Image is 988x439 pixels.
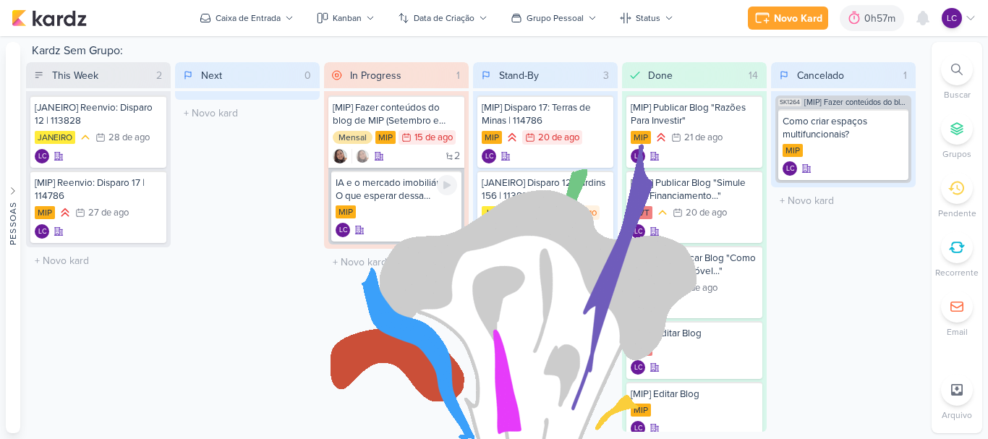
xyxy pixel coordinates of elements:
[947,12,957,25] p: LC
[655,205,670,220] div: Prioridade Média
[631,149,645,163] div: Criador(a): Laís Costa
[78,130,93,145] div: Prioridade Média
[29,250,168,271] input: + Novo kard
[333,131,372,144] div: Mensal
[26,42,926,62] div: Kardz Sem Grupo:
[748,7,828,30] button: Novo Kard
[774,190,913,211] input: + Novo kard
[631,224,645,239] div: Criador(a): Laís Costa
[336,223,350,237] div: Laís Costa
[654,130,668,145] div: Prioridade Alta
[35,149,49,163] div: Laís Costa
[6,42,20,433] button: Pessoas
[178,103,317,124] input: + Novo kard
[631,299,645,314] div: Laís Costa
[942,409,972,422] p: Arquivo
[558,208,597,218] div: 21 de ago
[631,388,758,401] div: [MIP] Editar Blog
[631,176,758,203] div: [AVT] Publicar Blog "Simule Seu Financiamento..."
[336,176,457,203] div: IA e o mercado imobiliário: O que esperar dessa realidade vitual
[333,149,347,163] img: Sharlene Khoury
[631,101,758,127] div: [MIP] Publicar Blog "Razões Para Investir"
[774,11,822,26] div: Novo Kard
[786,166,794,173] p: LC
[783,144,803,157] div: MIP
[35,206,55,219] div: MIP
[485,302,493,310] p: LC
[631,224,645,239] div: Laís Costa
[38,229,46,236] p: LC
[631,360,645,375] div: Criador(a): Laís Costa
[525,205,540,220] div: Prioridade Alta
[35,149,49,163] div: Criador(a): Laís Costa
[482,149,496,163] div: Laís Costa
[482,206,522,219] div: JANEIRO
[35,224,49,239] div: Criador(a): Laís Costa
[355,149,370,163] img: Sharlene Khoury
[634,425,642,432] p: LC
[336,205,356,218] div: MIP
[783,115,904,141] div: Como criar espaços multifuncionais?
[333,149,347,163] div: Criador(a): Sharlene Khoury
[804,98,908,106] span: [MIP] Fazer conteúdos do blog de MIP (Setembro e Outubro)
[482,224,496,239] div: Laís Costa
[482,298,496,312] div: Laís Costa
[631,404,651,417] div: MIP
[336,223,350,237] div: Criador(a): Laís Costa
[7,201,20,244] div: Pessoas
[35,101,162,127] div: [JANEIRO] Reenvio: Disparo 12 | 113828
[597,68,615,83] div: 3
[778,98,801,106] span: SK1264
[631,421,645,435] div: Criador(a): Laís Costa
[482,298,496,312] div: Criador(a): Laís Costa
[631,327,758,340] div: [AVT] Editar Blog
[12,9,87,27] img: kardz.app
[680,284,717,293] div: 14 de ago
[898,68,913,83] div: 1
[482,252,609,278] div: [MIP] Fazer e-mails da semana que vem
[631,206,652,219] div: AVT
[686,208,727,218] div: 20 de ago
[476,324,615,345] input: + Novo kard
[482,281,502,294] div: MIP
[482,224,496,239] div: Criador(a): Laís Costa
[375,131,396,144] div: MIP
[631,343,652,356] div: AVT
[947,325,968,338] p: Email
[935,266,979,279] p: Recorrente
[605,300,609,310] span: 1
[482,131,502,144] div: MIP
[783,161,797,176] div: Criador(a): Laís Costa
[505,130,519,145] div: Prioridade Alta
[437,175,457,195] div: Ligar relógio
[631,360,645,375] div: Laís Costa
[485,229,493,236] p: LC
[88,208,129,218] div: 27 de ago
[783,161,797,176] div: Laís Costa
[58,205,72,220] div: Prioridade Alta
[333,101,460,127] div: [MIP] Fazer conteúdos do blog de MIP (Setembro e Outubro)
[631,252,758,278] div: [KASLIK] Publicar Blog "Como Adaptar seu Imóvel..."
[864,11,900,26] div: 0h57m
[631,131,651,144] div: MIP
[108,133,150,142] div: 28 de ago
[299,68,317,83] div: 0
[684,133,723,142] div: 21 de ago
[942,148,971,161] p: Grupos
[327,252,466,273] input: + Novo kard
[634,229,642,236] p: LC
[944,88,971,101] p: Buscar
[634,304,642,311] p: LC
[482,101,609,127] div: [MIP] Disparo 17: Terras de Minas | 114786
[938,207,976,220] p: Pendente
[631,421,645,435] div: Laís Costa
[631,149,645,163] div: Laís Costa
[35,176,162,203] div: [MIP] Reenvio: Disparo 17 | 114786
[631,281,664,294] div: KASLIK
[339,227,347,234] p: LC
[482,176,609,203] div: [JANEIRO] Disparo 12: Jardins 156 | 113828
[454,151,460,161] span: 2
[35,224,49,239] div: Laís Costa
[743,68,764,83] div: 14
[932,54,982,101] li: Ctrl + F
